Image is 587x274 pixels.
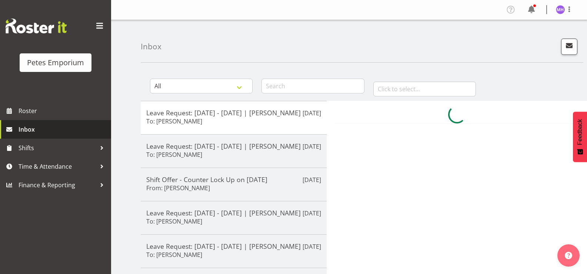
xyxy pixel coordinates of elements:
[19,179,96,191] span: Finance & Reporting
[19,161,96,172] span: Time & Attendance
[141,42,161,51] h4: Inbox
[556,5,565,14] img: mackenzie-halford4471.jpg
[303,175,321,184] p: [DATE]
[303,242,321,251] p: [DATE]
[146,242,321,250] h5: Leave Request: [DATE] - [DATE] | [PERSON_NAME]
[565,252,572,259] img: help-xxl-2.png
[573,112,587,162] button: Feedback - Show survey
[19,124,107,135] span: Inbox
[261,79,364,93] input: Search
[19,105,107,116] span: Roster
[6,19,67,33] img: Rosterit website logo
[303,209,321,218] p: [DATE]
[146,118,202,125] h6: To: [PERSON_NAME]
[146,209,321,217] h5: Leave Request: [DATE] - [DATE] | [PERSON_NAME]
[146,142,321,150] h5: Leave Request: [DATE] - [DATE] | [PERSON_NAME]
[19,142,96,153] span: Shifts
[146,184,210,192] h6: From: [PERSON_NAME]
[303,142,321,151] p: [DATE]
[146,251,202,258] h6: To: [PERSON_NAME]
[27,57,84,68] div: Petes Emporium
[146,218,202,225] h6: To: [PERSON_NAME]
[146,175,321,184] h5: Shift Offer - Counter Lock Up on [DATE]
[146,151,202,158] h6: To: [PERSON_NAME]
[373,82,476,96] input: Click to select...
[146,109,321,117] h5: Leave Request: [DATE] - [DATE] | [PERSON_NAME]
[577,119,583,145] span: Feedback
[303,109,321,118] p: [DATE]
